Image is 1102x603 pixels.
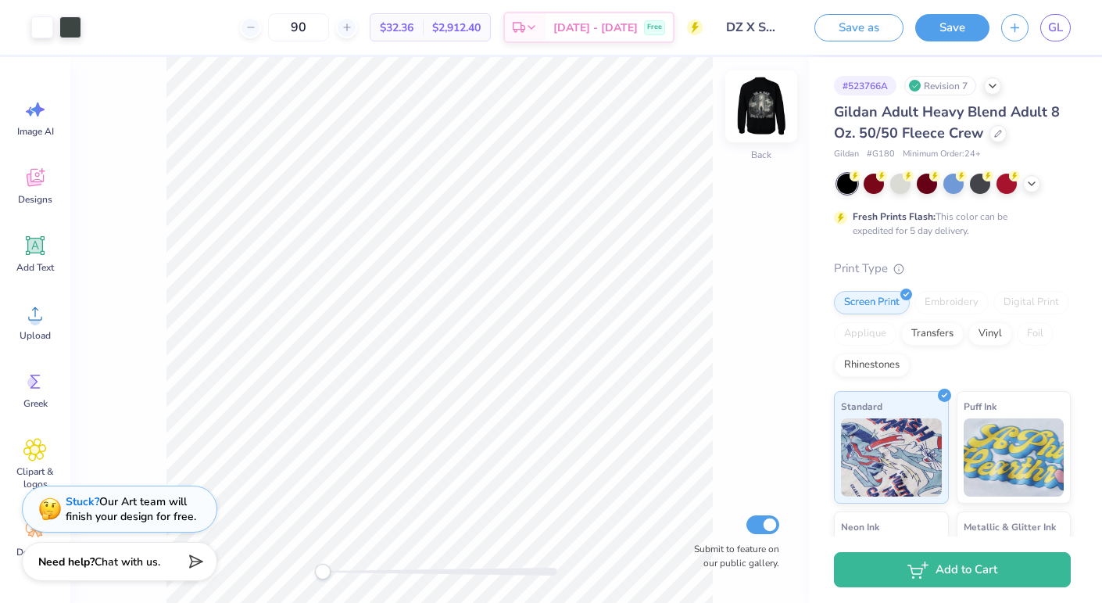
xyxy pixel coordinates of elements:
[1017,322,1054,346] div: Foil
[968,322,1012,346] div: Vinyl
[20,329,51,342] span: Upload
[647,22,662,33] span: Free
[834,76,896,95] div: # 523766A
[17,125,54,138] span: Image AI
[751,148,771,162] div: Back
[914,291,989,314] div: Embroidery
[834,291,910,314] div: Screen Print
[853,210,936,223] strong: Fresh Prints Flash:
[964,418,1064,497] img: Puff Ink
[380,20,413,36] span: $32.36
[9,465,61,490] span: Clipart & logos
[16,261,54,274] span: Add Text
[18,193,52,206] span: Designs
[993,291,1069,314] div: Digital Print
[432,20,481,36] span: $2,912.40
[66,494,196,524] div: Our Art team will finish your design for free.
[834,102,1060,142] span: Gildan Adult Heavy Blend Adult 8 Oz. 50/50 Fleece Crew
[834,322,896,346] div: Applique
[1048,19,1063,37] span: GL
[901,322,964,346] div: Transfers
[1040,14,1071,41] a: GL
[685,542,779,570] label: Submit to feature on our public gallery.
[16,546,54,558] span: Decorate
[867,148,895,161] span: # G180
[268,13,329,41] input: – –
[38,555,95,569] strong: Need help?
[66,494,99,509] strong: Stuck?
[315,564,331,580] div: Accessibility label
[834,552,1071,587] button: Add to Cart
[834,148,859,161] span: Gildan
[714,12,791,43] input: Untitled Design
[730,75,793,138] img: Back
[814,14,903,41] button: Save as
[834,354,910,377] div: Rhinestones
[964,398,996,415] span: Puff Ink
[903,148,981,161] span: Minimum Order: 24 +
[853,210,1045,238] div: This color can be expedited for 5 day delivery.
[553,20,638,36] span: [DATE] - [DATE]
[964,519,1056,535] span: Metallic & Glitter Ink
[841,418,942,497] img: Standard
[23,397,48,410] span: Greek
[841,519,879,535] span: Neon Ink
[904,76,976,95] div: Revision 7
[95,555,160,569] span: Chat with us.
[834,260,1071,278] div: Print Type
[841,398,882,415] span: Standard
[915,14,989,41] button: Save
